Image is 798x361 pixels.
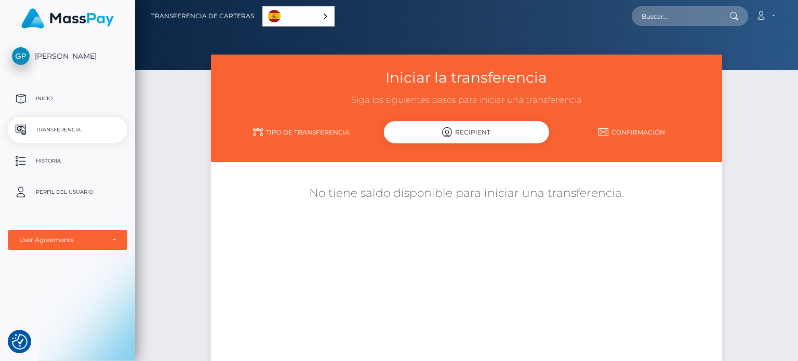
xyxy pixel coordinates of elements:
p: Inicio [12,91,123,106]
a: Confirmación [549,123,714,141]
div: Language [262,6,335,26]
button: User Agreements [8,230,127,250]
button: Consent Preferences [12,334,28,350]
h5: No tiene saldo disponible para iniciar una transferencia. [219,185,714,202]
img: Revisit consent button [12,334,28,350]
div: Recipient [384,121,549,143]
div: User Agreements [19,236,104,244]
h3: Iniciar la transferencia [219,68,714,88]
input: Buscar... [632,6,729,26]
p: Transferencia [12,122,123,138]
h3: Siga los siguientes pasos para iniciar una transferencia [219,94,714,106]
img: MassPay [21,8,114,29]
p: Historia [12,153,123,169]
a: Tipo de transferencia [219,123,384,141]
span: [PERSON_NAME] [8,51,127,61]
a: Transferencia [8,117,127,143]
aside: Language selected: Español [262,6,335,26]
a: Transferencia de carteras [151,5,254,27]
a: Perfil del usuario [8,179,127,205]
p: Perfil del usuario [12,184,123,200]
a: Español [263,7,334,26]
a: Inicio [8,86,127,112]
a: Historia [8,148,127,174]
